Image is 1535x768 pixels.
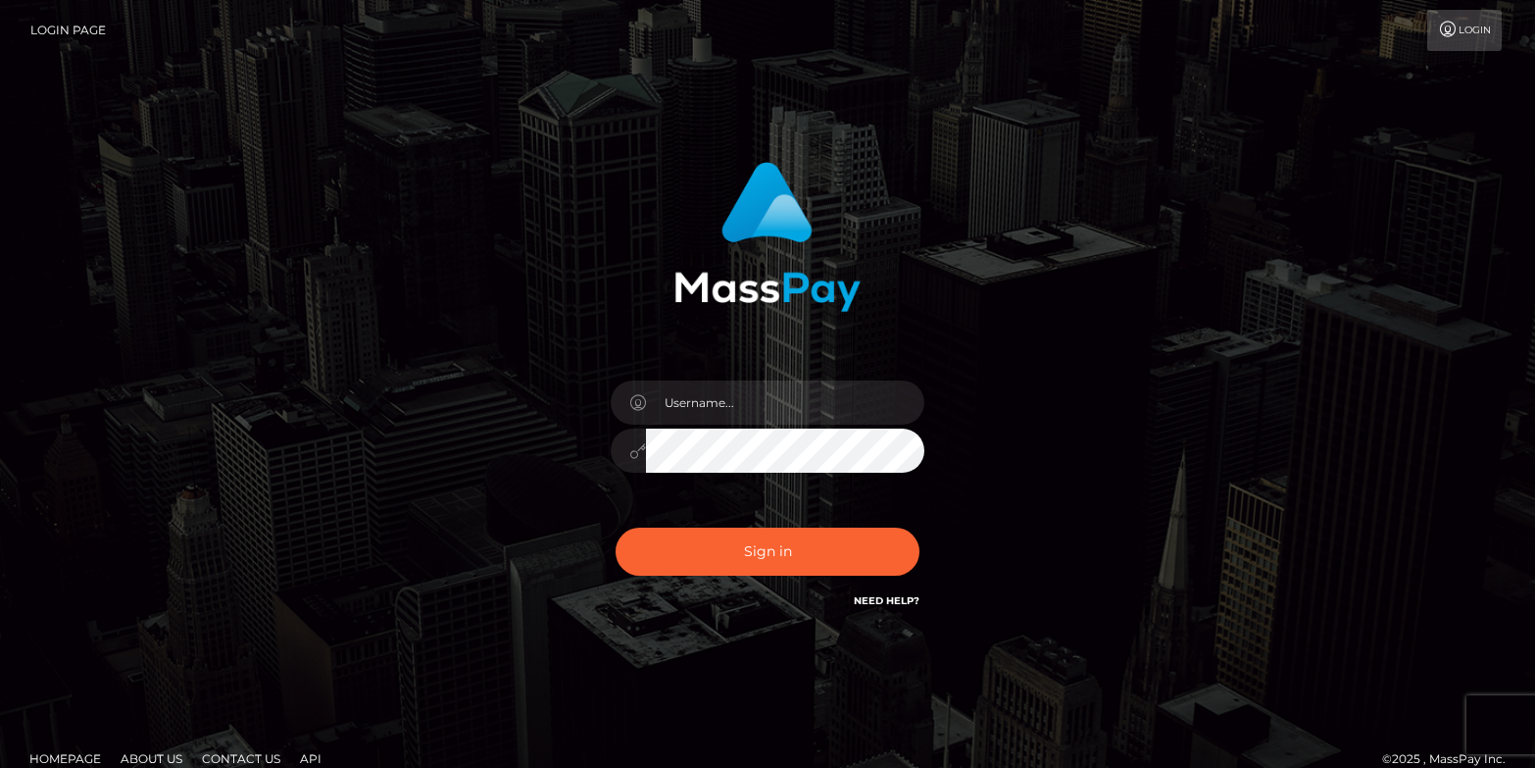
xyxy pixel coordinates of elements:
[674,162,861,312] img: MassPay Login
[1427,10,1502,51] a: Login
[646,381,924,425] input: Username...
[30,10,106,51] a: Login Page
[616,528,919,576] button: Sign in
[854,594,919,607] a: Need Help?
